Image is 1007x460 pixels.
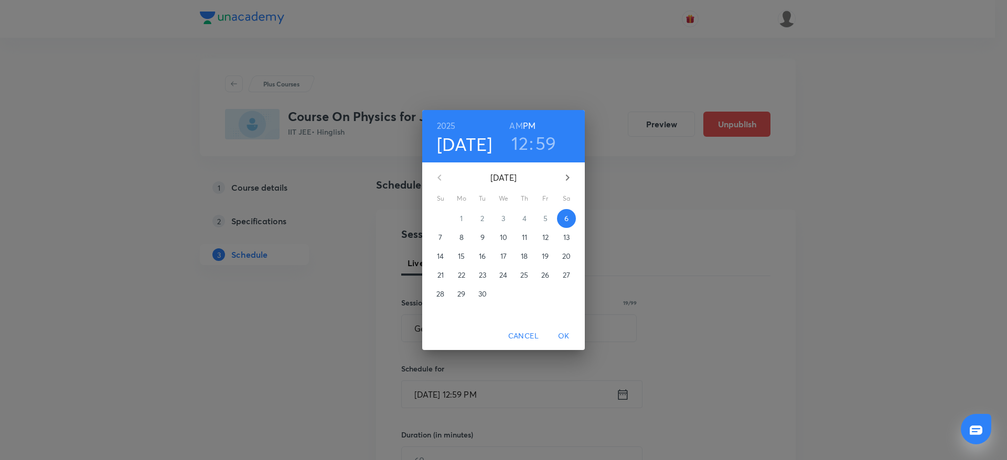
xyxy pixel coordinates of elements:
button: 17 [494,247,513,266]
button: 18 [515,247,534,266]
button: Cancel [504,326,543,346]
p: 30 [478,289,487,299]
p: 12 [542,232,549,243]
button: 23 [473,266,492,284]
p: 28 [436,289,444,299]
p: 18 [521,251,528,261]
button: 25 [515,266,534,284]
p: 8 [459,232,464,243]
button: 26 [536,266,555,284]
p: 24 [499,270,507,280]
p: 23 [479,270,486,280]
p: 29 [457,289,465,299]
button: 30 [473,284,492,303]
button: 12 [536,228,555,247]
button: 19 [536,247,555,266]
span: Mo [452,193,471,204]
p: 7 [438,232,442,243]
button: 11 [515,228,534,247]
button: 6 [557,209,576,228]
span: Cancel [508,330,539,343]
p: 15 [458,251,465,261]
button: [DATE] [437,133,492,155]
button: 2025 [437,118,456,133]
button: 22 [452,266,471,284]
span: We [494,193,513,204]
button: 14 [431,247,450,266]
p: 17 [500,251,507,261]
p: 10 [500,232,507,243]
button: PM [523,118,535,133]
button: 21 [431,266,450,284]
span: Sa [557,193,576,204]
p: [DATE] [452,171,555,184]
span: OK [551,330,576,343]
span: Su [431,193,450,204]
button: AM [509,118,522,133]
span: Fr [536,193,555,204]
button: 8 [452,228,471,247]
button: 29 [452,284,471,303]
button: 20 [557,247,576,266]
button: 16 [473,247,492,266]
p: 11 [522,232,527,243]
button: 7 [431,228,450,247]
button: 9 [473,228,492,247]
button: OK [547,326,581,346]
span: Th [515,193,534,204]
p: 20 [562,251,571,261]
button: 59 [535,132,556,154]
p: 9 [480,232,485,243]
button: 10 [494,228,513,247]
p: 21 [437,270,444,280]
button: 24 [494,266,513,284]
button: 28 [431,284,450,303]
p: 19 [542,251,549,261]
button: 15 [452,247,471,266]
p: 6 [564,213,569,224]
p: 14 [437,251,444,261]
p: 26 [541,270,549,280]
span: Tu [473,193,492,204]
p: 25 [520,270,528,280]
p: 13 [563,232,570,243]
p: 27 [563,270,570,280]
button: 12 [511,132,528,154]
button: 27 [557,266,576,284]
p: 22 [458,270,465,280]
h3: : [529,132,533,154]
p: 16 [479,251,486,261]
button: 13 [557,228,576,247]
